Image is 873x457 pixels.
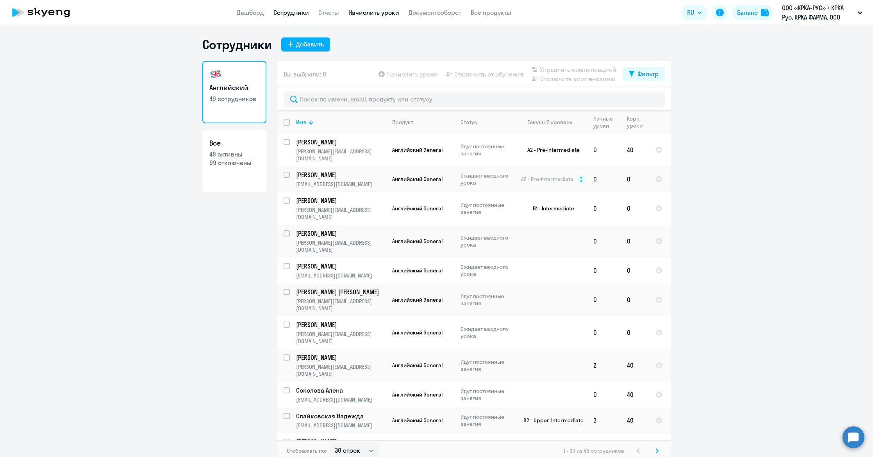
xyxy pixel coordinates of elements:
p: [PERSON_NAME] [296,229,384,238]
td: 0 [587,133,621,166]
p: 99 отключены [209,158,259,167]
td: 0 [621,258,649,283]
a: Отчеты [318,9,339,16]
div: Статус [461,119,514,126]
td: 40 [621,407,649,433]
button: Добавить [281,37,330,52]
span: Отображать по: [287,447,326,454]
a: [PERSON_NAME] [296,320,386,329]
a: Слайковская Надежда [296,412,386,420]
p: ООО «КРКА-РУС» \ КРКА Рус, КРКА ФАРМА, ООО [782,3,855,22]
p: [EMAIL_ADDRESS][DOMAIN_NAME] [296,272,386,279]
div: Фильтр [637,69,659,78]
p: Идут постоянные занятия [461,358,514,372]
span: RU [687,8,694,17]
td: 0 [621,192,649,225]
div: Корп. уроки [627,115,644,129]
span: Английский General [392,391,443,398]
a: Все49 активны99 отключены [202,130,266,192]
p: Идут постоянные занятия [461,413,514,427]
a: Английский49 сотрудников [202,61,266,123]
a: [PERSON_NAME] [296,262,386,270]
p: [EMAIL_ADDRESS][DOMAIN_NAME] [296,396,386,403]
img: english [209,68,222,80]
button: ООО «КРКА-РУС» \ КРКА Рус, КРКА ФАРМА, ООО [778,3,866,22]
a: [PERSON_NAME] [PERSON_NAME] [296,288,386,296]
div: Текущий уровень [521,119,587,126]
span: Английский General [392,146,443,153]
p: Идут постоянные занятия [461,439,514,453]
span: Английский General [392,205,443,212]
span: Вы выбрали: 0 [284,69,326,79]
p: [PERSON_NAME] [296,196,384,205]
p: Ожидает вводного урока [461,234,514,248]
p: [PERSON_NAME][EMAIL_ADDRESS][DOMAIN_NAME] [296,206,386,220]
td: 0 [587,258,621,283]
p: [PERSON_NAME] [296,171,384,179]
a: [PERSON_NAME] [296,229,386,238]
p: [PERSON_NAME][EMAIL_ADDRESS][DOMAIN_NAME] [296,148,386,162]
div: Текущий уровень [528,119,572,126]
td: 0 [621,225,649,258]
div: Баланс [737,8,758,17]
p: [PERSON_NAME] [296,262,384,270]
p: [PERSON_NAME][EMAIL_ADDRESS][DOMAIN_NAME] [296,239,386,253]
td: 0 [587,225,621,258]
span: Английский General [392,267,443,274]
td: 3 [587,407,621,433]
span: Английский General [392,176,443,183]
td: 40 [621,349,649,382]
td: B1 - Intermediate [514,192,587,225]
p: Ожидает вводного урока [461,325,514,340]
button: Фильтр [623,67,665,81]
span: 1 - 30 из 49 сотрудников [564,447,624,454]
span: Английский General [392,362,443,369]
p: [EMAIL_ADDRESS][DOMAIN_NAME] [296,422,386,429]
img: balance [761,9,769,16]
a: Дашборд [237,9,264,16]
a: [PERSON_NAME] [296,437,386,446]
div: Корп. уроки [627,115,649,129]
td: 0 [621,316,649,349]
p: [PERSON_NAME] [296,437,384,446]
a: [PERSON_NAME] [296,353,386,362]
p: [EMAIL_ADDRESS][DOMAIN_NAME] [296,181,386,188]
span: Английский General [392,296,443,303]
p: Ожидает вводного урока [461,263,514,277]
span: Английский General [392,238,443,245]
p: [PERSON_NAME] [296,353,384,362]
td: A2 - Pre-Intermediate [514,133,587,166]
td: 40 [621,382,649,407]
span: A2 - Pre-Intermediate [521,176,573,183]
p: 49 активны [209,150,259,158]
a: Документооборот [409,9,461,16]
div: Имя [296,119,306,126]
a: Начислить уроки [348,9,399,16]
td: 0 [587,166,621,192]
p: Идут постоянные занятия [461,293,514,307]
p: 49 сотрудников [209,94,259,103]
span: Английский General [392,417,443,424]
div: Статус [461,119,477,126]
a: Соколова Алена [296,386,386,395]
a: Сотрудники [273,9,309,16]
td: 0 [621,283,649,316]
p: Идут постоянные занятия [461,388,514,402]
p: [PERSON_NAME][EMAIL_ADDRESS][DOMAIN_NAME] [296,298,386,312]
td: 0 [587,316,621,349]
p: [PERSON_NAME][EMAIL_ADDRESS][DOMAIN_NAME] [296,363,386,377]
h3: Английский [209,83,259,93]
p: [PERSON_NAME][EMAIL_ADDRESS][DOMAIN_NAME] [296,331,386,345]
h1: Сотрудники [202,37,272,52]
td: 0 [621,166,649,192]
td: B2 - Upper-Intermediate [514,407,587,433]
p: Ожидает вводного урока [461,172,514,186]
td: 40 [621,133,649,166]
a: [PERSON_NAME] [296,138,386,146]
div: Имя [296,119,386,126]
button: Балансbalance [732,5,773,20]
td: 2 [587,349,621,382]
p: Идут постоянные занятия [461,201,514,215]
div: Личные уроки [593,115,620,129]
